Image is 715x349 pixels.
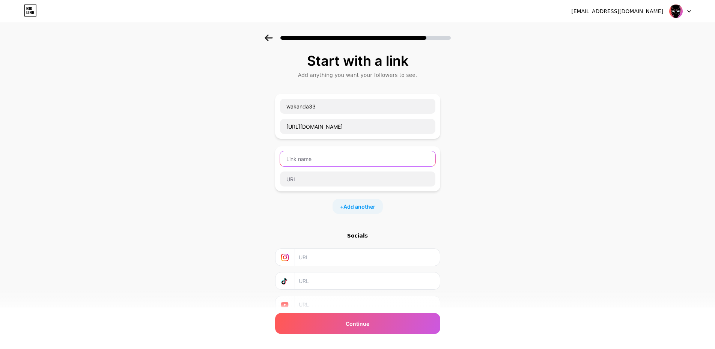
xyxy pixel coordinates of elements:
div: Start with a link [279,53,437,68]
img: wananda33 [669,4,683,18]
input: Link name [280,151,435,166]
input: URL [280,119,435,134]
div: + [333,199,383,214]
span: Continue [346,320,369,328]
input: URL [280,171,435,187]
input: URL [299,249,435,266]
input: URL [299,272,435,289]
span: Add another [343,203,375,211]
div: Socials [275,232,440,239]
div: [EMAIL_ADDRESS][DOMAIN_NAME] [571,8,663,15]
div: Add anything you want your followers to see. [279,71,437,79]
input: URL [299,296,435,313]
input: Link name [280,99,435,114]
